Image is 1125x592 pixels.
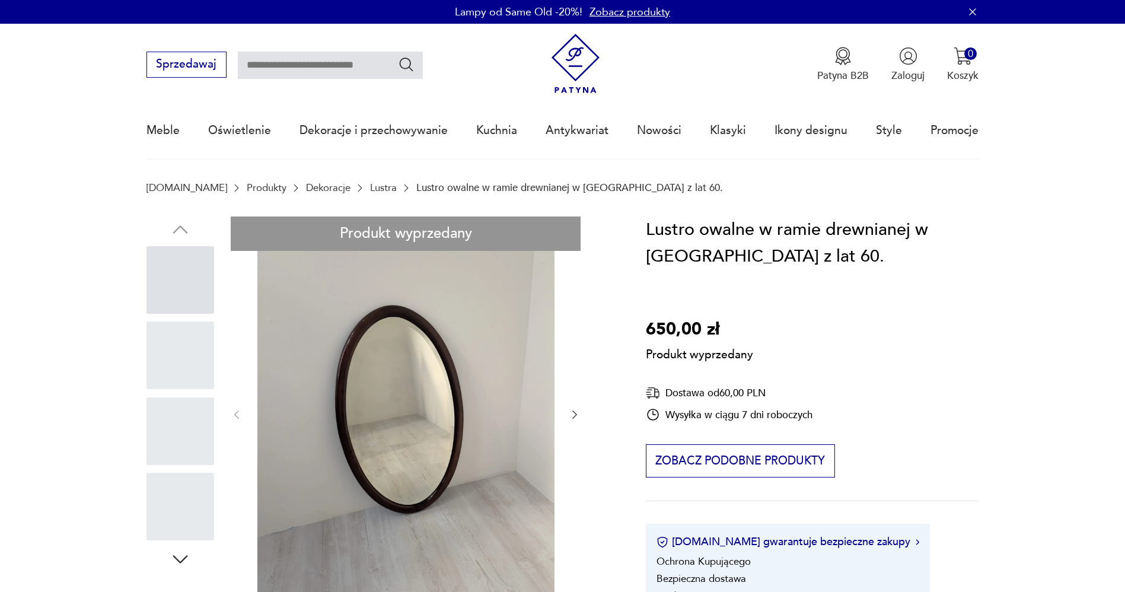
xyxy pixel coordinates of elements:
p: 650,00 zł [646,316,753,343]
a: Style [876,103,902,158]
li: Ochrona Kupującego [656,555,751,568]
button: Patyna B2B [817,47,869,82]
p: Lampy od Same Old -20%! [455,5,582,20]
div: 0 [964,47,977,60]
a: Sprzedawaj [146,61,227,70]
a: Klasyki [710,103,746,158]
a: Antykwariat [546,103,608,158]
a: Dekoracje [306,182,350,193]
img: Ikona koszyka [954,47,972,65]
a: Promocje [930,103,979,158]
h1: Lustro owalne w ramie drewnianej w [GEOGRAPHIC_DATA] z lat 60. [646,217,979,270]
img: Ikona strzałki w prawo [916,539,919,545]
p: Lustro owalne w ramie drewnianej w [GEOGRAPHIC_DATA] z lat 60. [416,182,723,193]
p: Zaloguj [891,69,925,82]
button: Zaloguj [891,47,925,82]
a: Dekoracje i przechowywanie [299,103,448,158]
div: Wysyłka w ciągu 7 dni roboczych [646,408,812,422]
a: Lustra [370,182,397,193]
a: Kuchnia [476,103,517,158]
button: Zobacz podobne produkty [646,444,835,478]
li: Bezpieczna dostawa [656,572,746,585]
img: Ikona certyfikatu [656,536,668,548]
p: Produkt wyprzedany [646,343,753,363]
div: Dostawa od 60,00 PLN [646,386,812,400]
a: Ikony designu [775,103,847,158]
a: Oświetlenie [208,103,271,158]
a: [DOMAIN_NAME] [146,182,227,193]
a: Nowości [637,103,681,158]
button: [DOMAIN_NAME] gwarantuje bezpieczne zakupy [656,534,919,549]
p: Koszyk [947,69,979,82]
img: Patyna - sklep z meblami i dekoracjami vintage [546,34,605,94]
img: Ikona dostawy [646,386,660,400]
button: Sprzedawaj [146,52,227,78]
a: Meble [146,103,180,158]
a: Produkty [247,182,286,193]
button: 0Koszyk [947,47,979,82]
a: Zobacz produkty [589,5,670,20]
img: Ikona medalu [834,47,852,65]
img: Ikonka użytkownika [899,47,917,65]
a: Ikona medaluPatyna B2B [817,47,869,82]
button: Szukaj [398,56,415,73]
p: Patyna B2B [817,69,869,82]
